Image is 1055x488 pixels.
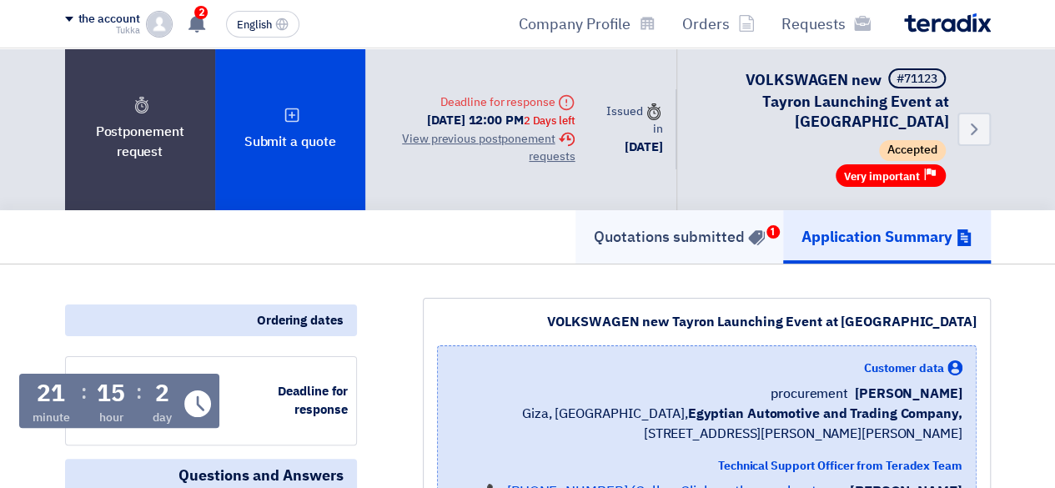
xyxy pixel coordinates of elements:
[771,384,848,404] font: procurement
[771,226,775,238] font: 1
[136,377,142,407] font: :
[697,68,948,132] h5: VOLKSWAGEN new Tayron Launching Event at Azha
[440,93,555,111] font: Deadline for response
[402,130,575,165] font: View previous postponement requests
[864,360,944,377] font: Customer data
[278,382,348,420] font: Deadline for response
[226,11,299,38] button: English
[427,111,524,129] font: [DATE] 12:00 PM
[198,7,204,18] font: 2
[781,13,846,35] font: Requests
[575,210,783,264] a: Quotations submitted1
[783,210,991,264] a: Application Summary
[153,409,172,426] font: day
[146,11,173,38] img: profile_test.png
[99,409,123,426] font: hour
[682,13,730,35] font: Orders
[547,312,976,332] font: VOLKSWAGEN new Tayron Launching Event at [GEOGRAPHIC_DATA]
[97,376,125,411] font: 15
[519,13,630,35] font: Company Profile
[33,409,69,426] font: minute
[81,377,87,407] font: :
[594,225,745,248] font: Quotations submitted
[155,376,169,411] font: 2
[844,169,920,184] font: Very important
[96,122,184,162] font: Postponement request
[522,404,962,444] font: Giza, [GEOGRAPHIC_DATA], [STREET_ADDRESS][PERSON_NAME][PERSON_NAME]
[746,68,949,133] font: VOLKSWAGEN new Tayron Launching Event at [GEOGRAPHIC_DATA]
[178,464,344,486] font: Questions and Answers
[606,103,662,138] font: Issued in
[257,311,344,330] font: Ordering dates
[904,13,991,33] img: Teradix logo
[718,457,962,475] font: Technical Support Officer from Teradex Team
[237,17,272,33] font: English
[687,404,962,424] font: Egyptian Automotive and Trading Company,
[855,384,962,404] font: [PERSON_NAME]
[524,113,575,128] font: 2 Days left
[116,23,140,38] font: Tukka
[801,225,952,248] font: Application Summary
[669,4,768,43] a: Orders
[897,70,937,88] font: #71123
[768,4,884,43] a: Requests
[244,132,336,152] font: Submit a quote
[37,376,65,411] font: 21
[625,138,662,156] font: [DATE]
[78,10,140,28] font: the account
[887,142,937,159] font: Accepted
